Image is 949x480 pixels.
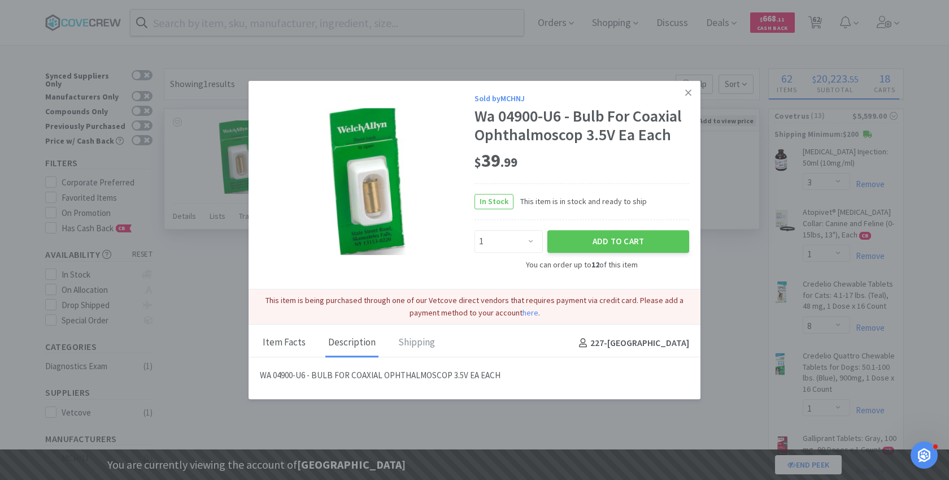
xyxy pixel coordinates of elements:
div: Wa 04900-U6 - Bulb For Coaxial Ophthalmoscop 3.5V Ea Each [474,107,689,145]
span: This item is in stock and ready to ship [513,195,647,207]
p: WA 04900-U6 - BULB FOR COAXIAL OPHTHALMOSCOP 3.5V EA EACH [260,369,689,382]
span: . 99 [500,154,517,170]
span: $ [474,154,481,170]
div: Description [325,329,378,357]
div: You can order up to of this item [474,258,689,271]
span: 39 [474,149,517,172]
div: Item Facts [260,329,308,357]
span: In Stock [475,194,513,209]
iframe: Intercom live chat [911,442,938,469]
button: Add to Cart [547,230,689,253]
div: Sold by MCHNJ [474,92,689,105]
a: here [523,308,538,318]
p: This item is being purchased through one of our Vetcove direct vendors that requires payment via ... [253,294,696,319]
h4: 227 - [GEOGRAPHIC_DATA] [574,336,689,351]
div: Shipping [395,329,438,357]
strong: 12 [591,260,599,270]
img: fcf5511b283545b39b0abdbc0f803721.jpeg [294,108,441,255]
